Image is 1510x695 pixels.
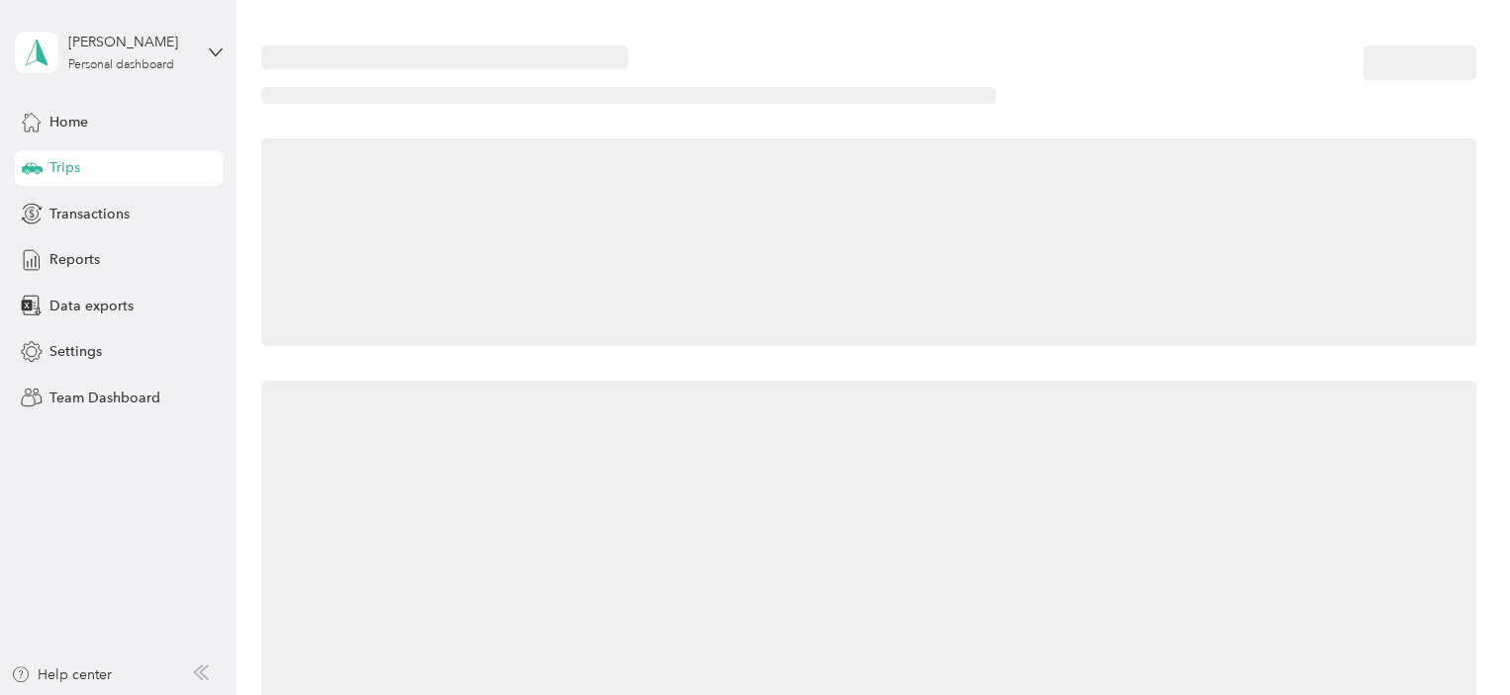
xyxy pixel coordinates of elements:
span: Data exports [49,296,134,316]
iframe: Everlance-gr Chat Button Frame [1399,584,1510,695]
button: Help center [11,664,112,685]
span: Reports [49,249,100,270]
span: Team Dashboard [49,388,160,408]
span: Home [49,112,88,132]
span: Trips [49,157,80,178]
span: Transactions [49,204,130,224]
div: [PERSON_NAME] [68,32,192,52]
div: Personal dashboard [68,59,174,71]
span: Settings [49,341,102,362]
